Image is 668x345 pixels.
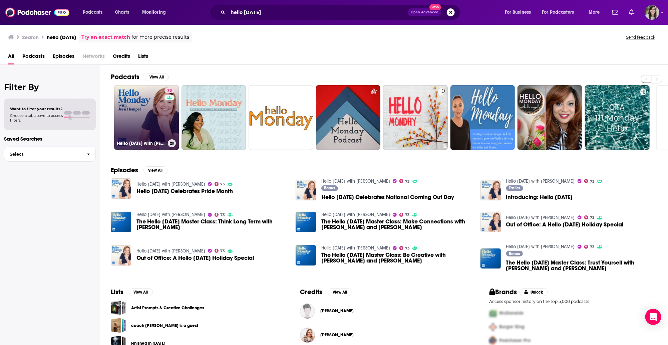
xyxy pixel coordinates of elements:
span: For Business [505,8,531,17]
a: Hello Monday with Jessi Hempel [136,181,205,187]
a: Podchaser - Follow, Share and Rate Podcasts [5,6,69,19]
a: Hello Monday Celebrates Pride Month [136,188,233,194]
a: 0 [383,85,448,150]
button: Show profile menu [645,5,659,20]
a: 73 [584,215,595,219]
span: Open Advanced [411,11,438,14]
span: Choose a tab above to access filters. [10,113,63,123]
p: Access sponsor history on the top 5,000 podcasts. [489,299,657,304]
h2: Lists [111,288,123,296]
img: Introducing: Hello Monday [480,180,501,200]
a: Out of Office: A Hello Monday Holiday Special [506,222,624,227]
a: The Hello Monday Master Class: Think Long Term with Dorie Clark [136,219,288,230]
a: Introducing: Hello Monday [506,194,573,200]
span: Lists [138,51,148,64]
a: 73 [215,213,225,217]
a: 73 [399,246,410,250]
button: open menu [78,7,111,18]
h3: Hello [DATE] with [PERSON_NAME] [117,141,165,146]
a: ListsView All [111,288,153,296]
a: Show notifications dropdown [626,7,637,18]
span: Episodes [53,51,74,64]
span: New [429,4,441,10]
img: Out of Office: A Hello Monday Holiday Special [480,212,501,232]
span: 73 [590,216,595,219]
a: CreditsView All [300,288,352,296]
span: Hello [DATE] Celebrates National Coming Out Day [321,194,454,200]
a: 73 [215,182,225,186]
span: 73 [405,247,410,250]
p: Saved Searches [4,136,96,142]
img: The Hello Monday Master Class: Make Connections with Adam Grant and Reid Hoffman [296,212,316,232]
button: View All [328,288,352,296]
button: View All [145,73,169,81]
a: Artist Prompts & Creative Challenges [131,304,204,312]
a: Try an exact match [81,33,130,41]
span: [PERSON_NAME] [320,308,354,314]
span: Bonus [509,252,520,256]
a: PodcastsView All [111,73,169,81]
a: All [8,51,14,64]
img: User Profile [645,5,659,20]
a: Credits [113,51,130,64]
a: 73Hello [DATE] with [PERSON_NAME] [114,85,179,150]
a: Out of Office: A Hello Monday Holiday Special [111,245,131,266]
span: Podcasts [83,8,102,17]
span: Out of Office: A Hello [DATE] Holiday Special [136,255,254,261]
button: Sarah StormSarah Storm [300,300,468,322]
span: 73 [220,213,225,216]
button: View All [129,288,153,296]
a: Jessi Hempel [320,332,354,338]
span: The Hello [DATE] Master Class: Be Creative with [PERSON_NAME] and [PERSON_NAME] [321,252,472,264]
span: Trailer [509,186,520,190]
div: Open Intercom Messenger [645,309,661,325]
button: open menu [500,7,540,18]
span: 73 [220,183,225,186]
span: 73 [405,180,410,183]
a: 73 [584,179,595,183]
a: EpisodesView All [111,166,168,174]
button: open menu [538,7,584,18]
img: Hello Monday Celebrates Pride Month [111,178,131,199]
a: Sarah Storm [320,308,354,314]
img: Jessi Hempel [300,328,315,343]
span: 73 [405,213,410,216]
span: Hello [DATE] Celebrates Pride Month [136,188,233,194]
a: 73 [399,179,410,183]
button: Send feedback [624,34,657,40]
span: Charts [115,8,129,17]
a: coach [PERSON_NAME] is a guest [131,322,198,329]
span: Out of Office: A Hello [DATE] Holiday Special [506,222,624,227]
button: Open AdvancedNew [408,8,441,16]
img: Sarah Storm [300,304,315,319]
a: coach tammie bennett is a guest [111,318,126,333]
span: 73 [220,249,225,252]
div: 0 [441,88,445,147]
button: open menu [137,7,175,18]
button: open menu [584,7,608,18]
a: Show notifications dropdown [610,7,621,18]
span: Burger King [499,324,525,330]
a: The Hello Monday Master Class: Trust Yourself with Anna Faris and Luvvie Ajayi Jones [506,260,657,271]
a: Artist Prompts & Creative Challenges [111,300,126,315]
img: The Hello Monday Master Class: Think Long Term with Dorie Clark [111,212,131,232]
a: Hello Monday Celebrates National Coming Out Day [296,180,316,200]
a: The Hello Monday Master Class: Be Creative with Natalie Nixon and Laura Linney [296,245,316,266]
span: Introducing: Hello [DATE] [506,194,573,200]
a: Hello Monday with Jessi Hempel [321,178,390,184]
a: Charts [110,7,133,18]
a: 73 [215,249,225,253]
input: Search podcasts, credits, & more... [228,7,408,18]
a: Hello Monday with Jessi Hempel [321,245,390,251]
a: 73 [164,88,175,93]
span: Monitoring [142,8,166,17]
